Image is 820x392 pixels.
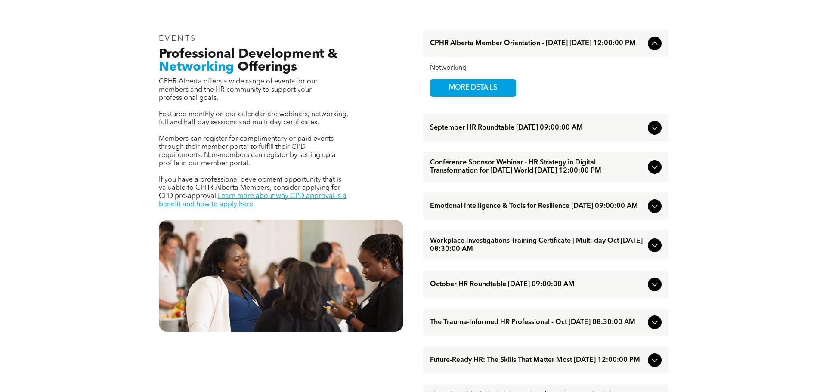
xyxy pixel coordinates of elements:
span: The Trauma-Informed HR Professional - Oct [DATE] 08:30:00 AM [430,318,644,327]
span: Offerings [238,61,297,74]
span: CPHR Alberta Member Orientation - [DATE] [DATE] 12:00:00 PM [430,40,644,48]
div: Networking [430,64,662,72]
span: Professional Development & [159,48,337,61]
span: CPHR Alberta offers a wide range of events for our members and the HR community to support your p... [159,78,318,102]
span: EVENTS [159,35,197,43]
span: Emotional Intelligence & Tools for Resilience [DATE] 09:00:00 AM [430,202,644,210]
span: September HR Roundtable [DATE] 09:00:00 AM [430,124,644,132]
span: Networking [159,61,234,74]
a: MORE DETAILS [430,79,516,97]
span: If you have a professional development opportunity that is valuable to CPHR Alberta Members, cons... [159,176,341,200]
span: Members can register for complimentary or paid events through their member portal to fulfill thei... [159,136,336,167]
span: October HR Roundtable [DATE] 09:00:00 AM [430,281,644,289]
span: Future-Ready HR: The Skills That Matter Most [DATE] 12:00:00 PM [430,356,644,364]
span: Workplace Investigations Training Certificate | Multi-day Oct [DATE] 08:30:00 AM [430,237,644,253]
span: MORE DETAILS [439,80,507,96]
span: Conference Sponsor Webinar - HR Strategy in Digital Transformation for [DATE] World [DATE] 12:00:... [430,159,644,175]
span: Featured monthly on our calendar are webinars, networking, full and half-day sessions and multi-d... [159,111,348,126]
a: Learn more about why CPD approval is a benefit and how to apply here. [159,193,347,208]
